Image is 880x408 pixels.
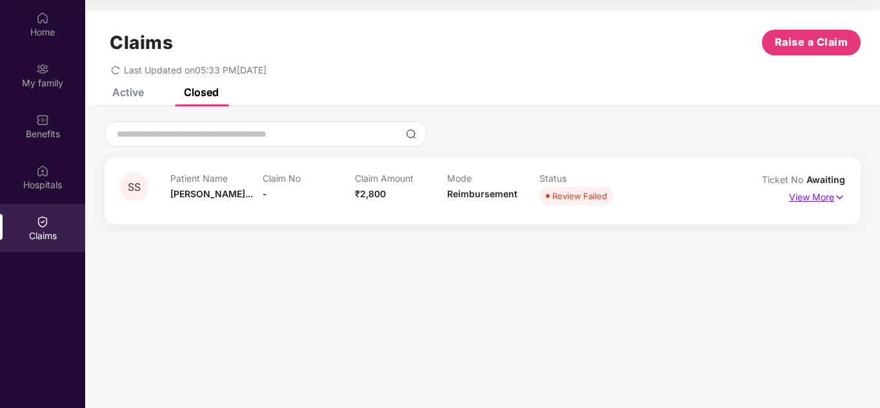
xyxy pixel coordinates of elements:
img: svg+xml;base64,PHN2ZyBpZD0iQ2xhaW0iIHhtbG5zPSJodHRwOi8vd3d3LnczLm9yZy8yMDAwL3N2ZyIgd2lkdGg9IjIwIi... [36,215,49,228]
span: [PERSON_NAME]... [170,188,253,199]
span: - [263,188,267,199]
span: ₹2,800 [355,188,386,199]
span: SS [128,182,141,193]
div: Review Failed [552,189,607,202]
img: svg+xml;base64,PHN2ZyB4bWxucz0iaHR0cDovL3d3dy53My5vcmcvMjAwMC9zdmciIHdpZHRoPSIxNyIgaGVpZ2h0PSIxNy... [834,190,845,204]
img: svg+xml;base64,PHN2ZyB3aWR0aD0iMjAiIGhlaWdodD0iMjAiIHZpZXdCb3g9IjAgMCAyMCAyMCIgZmlsbD0ibm9uZSIgeG... [36,63,49,75]
span: Ticket No [762,174,806,185]
img: svg+xml;base64,PHN2ZyBpZD0iSG9tZSIgeG1sbnM9Imh0dHA6Ly93d3cudzMub3JnLzIwMDAvc3ZnIiB3aWR0aD0iMjAiIG... [36,12,49,24]
span: Awaiting [806,174,845,185]
span: Last Updated on 05:33 PM[DATE] [124,64,266,75]
button: Raise a Claim [762,30,861,55]
p: View More [789,187,845,204]
p: Claim No [263,173,355,184]
span: Raise a Claim [775,34,848,50]
p: Claim Amount [355,173,447,184]
img: svg+xml;base64,PHN2ZyBpZD0iQmVuZWZpdHMiIHhtbG5zPSJodHRwOi8vd3d3LnczLm9yZy8yMDAwL3N2ZyIgd2lkdGg9Ij... [36,113,49,126]
p: Mode [447,173,539,184]
img: svg+xml;base64,PHN2ZyBpZD0iSG9zcGl0YWxzIiB4bWxucz0iaHR0cDovL3d3dy53My5vcmcvMjAwMC9zdmciIHdpZHRoPS... [36,164,49,177]
p: Patient Name [170,173,263,184]
span: redo [111,64,120,75]
span: Reimbursement [447,188,517,199]
div: Active [112,86,144,99]
p: Status [539,173,632,184]
img: svg+xml;base64,PHN2ZyBpZD0iU2VhcmNoLTMyeDMyIiB4bWxucz0iaHR0cDovL3d3dy53My5vcmcvMjAwMC9zdmciIHdpZH... [406,129,416,139]
h1: Claims [110,32,173,53]
div: Closed [184,86,219,99]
